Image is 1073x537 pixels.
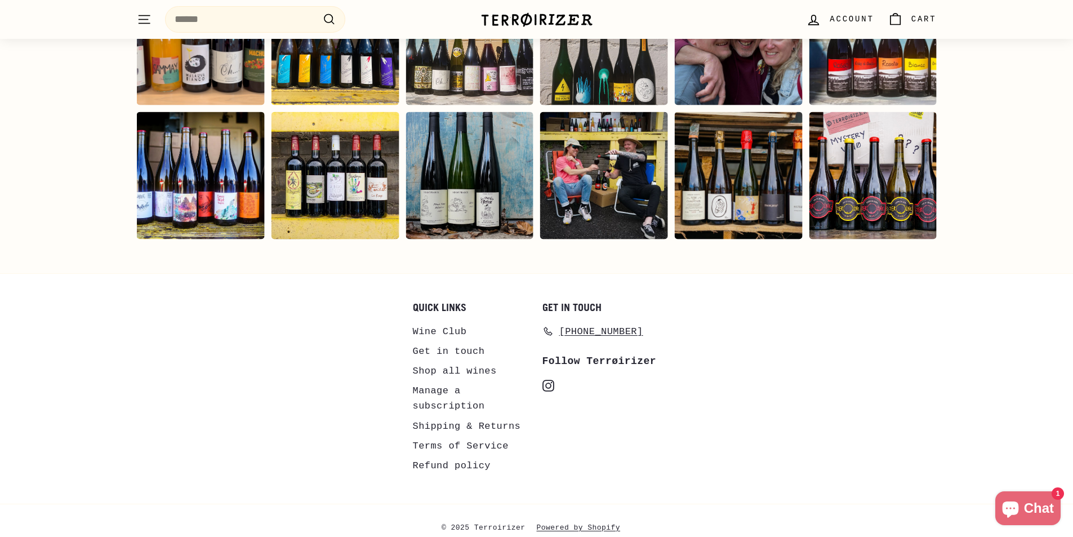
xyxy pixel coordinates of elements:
span: © 2025 Terroirizer [442,521,537,535]
span: Cart [911,13,937,25]
a: Terms of Service [413,436,509,456]
a: [PHONE_NUMBER] [542,322,643,341]
span: [PHONE_NUMBER] [559,324,643,339]
inbox-online-store-chat: Shopify online store chat [992,491,1064,528]
div: Instagram post opens in a popup [540,112,667,239]
h2: Get in touch [542,302,661,313]
a: Shop all wines [413,361,497,381]
h2: Quick links [413,302,531,313]
div: Instagram post opens in a popup [271,112,399,239]
a: Wine Club [413,322,467,341]
a: Powered by Shopify [537,521,632,535]
a: Account [799,3,880,36]
a: Manage a subscription [413,381,531,416]
a: Cart [881,3,943,36]
a: Refund policy [413,456,491,476]
div: Instagram post opens in a popup [136,112,264,239]
div: Instagram post opens in a popup [406,112,533,239]
div: Instagram post opens in a popup [809,112,937,239]
span: Account [830,13,874,25]
div: Follow Terrøirizer [542,353,661,370]
div: Instagram post opens in a popup [674,112,802,239]
a: Get in touch [413,341,485,361]
a: Shipping & Returns [413,416,521,436]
